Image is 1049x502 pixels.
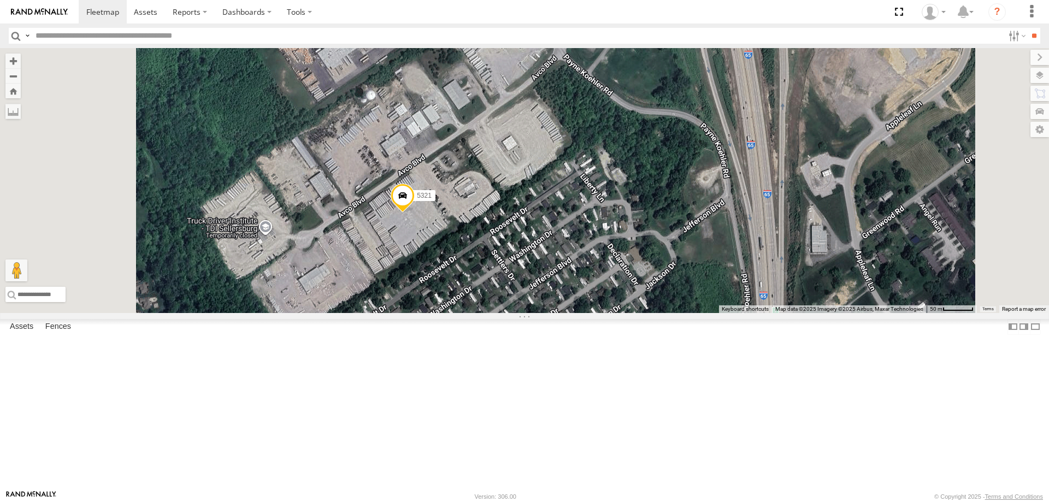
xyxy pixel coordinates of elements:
label: Dock Summary Table to the Left [1007,319,1018,335]
label: Measure [5,104,21,119]
img: rand-logo.svg [11,8,68,16]
div: © Copyright 2025 - [934,493,1043,500]
i: ? [988,3,1006,21]
a: Visit our Website [6,491,56,502]
label: Map Settings [1030,122,1049,137]
button: Zoom out [5,68,21,84]
label: Hide Summary Table [1030,319,1041,335]
button: Keyboard shortcuts [722,305,769,313]
div: Version: 306.00 [475,493,516,500]
span: 50 m [930,306,942,312]
label: Assets [4,319,39,334]
label: Dock Summary Table to the Right [1018,319,1029,335]
a: Terms (opens in new tab) [982,307,994,311]
span: 5321 [417,192,432,199]
button: Map Scale: 50 m per 53 pixels [927,305,977,313]
a: Terms and Conditions [985,493,1043,500]
label: Fences [40,319,76,334]
span: Map data ©2025 Imagery ©2025 Airbus, Maxar Technologies [775,306,923,312]
div: Ndricim Pronjari [918,4,950,20]
label: Search Query [23,28,32,44]
a: Report a map error [1002,306,1046,312]
button: Zoom in [5,54,21,68]
label: Search Filter Options [1004,28,1028,44]
button: Zoom Home [5,84,21,98]
button: Drag Pegman onto the map to open Street View [5,259,27,281]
